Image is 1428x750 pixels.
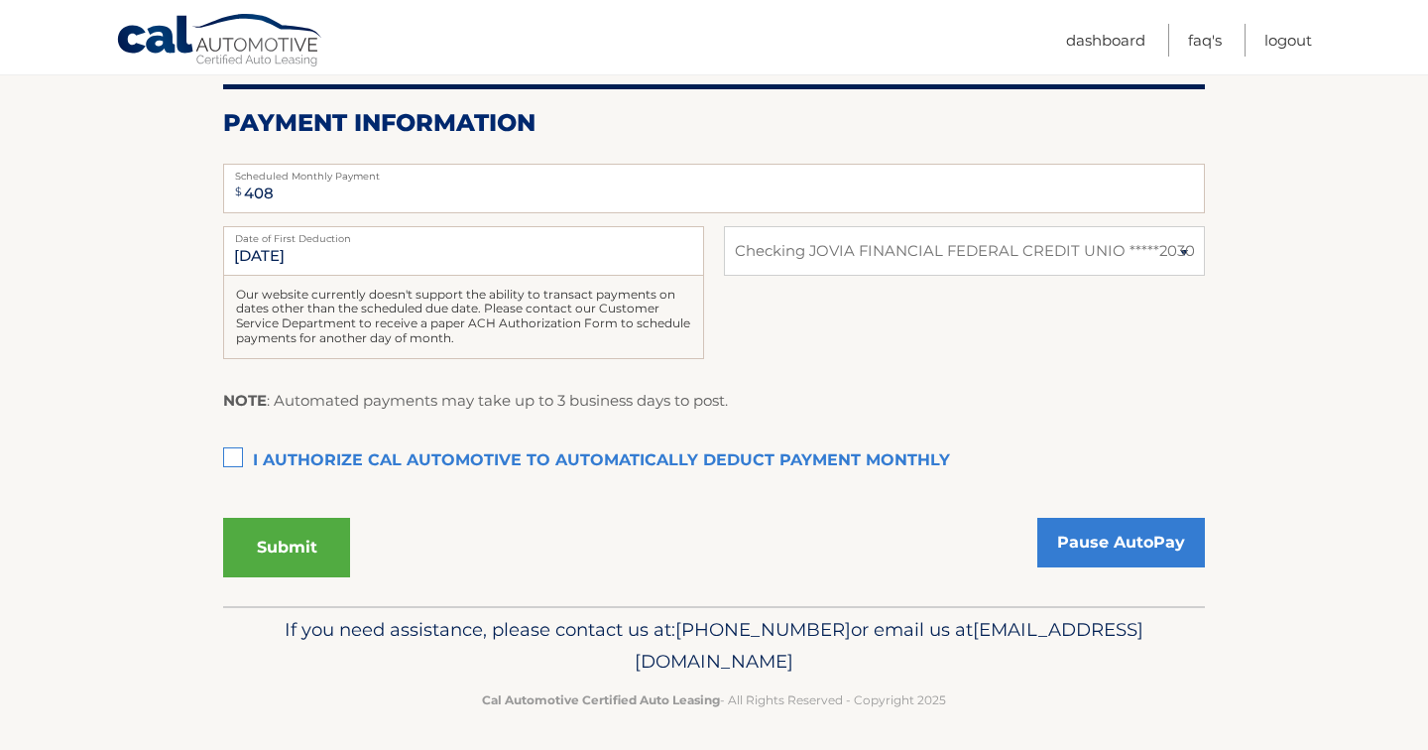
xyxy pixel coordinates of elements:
[1264,24,1312,57] a: Logout
[635,618,1143,673] span: [EMAIL_ADDRESS][DOMAIN_NAME]
[223,276,704,359] div: Our website currently doesn't support the ability to transact payments on dates other than the sc...
[223,518,350,577] button: Submit
[482,692,720,707] strong: Cal Automotive Certified Auto Leasing
[223,108,1205,138] h2: Payment Information
[223,226,704,276] input: Payment Date
[223,226,704,242] label: Date of First Deduction
[675,618,851,641] span: [PHONE_NUMBER]
[1037,518,1205,567] a: Pause AutoPay
[223,391,267,410] strong: NOTE
[223,164,1205,180] label: Scheduled Monthly Payment
[223,164,1205,213] input: Payment Amount
[236,689,1192,710] p: - All Rights Reserved - Copyright 2025
[236,614,1192,678] p: If you need assistance, please contact us at: or email us at
[223,441,1205,481] label: I authorize cal automotive to automatically deduct payment monthly
[229,170,248,214] span: $
[1066,24,1145,57] a: Dashboard
[223,388,728,414] p: : Automated payments may take up to 3 business days to post.
[1188,24,1222,57] a: FAQ's
[116,13,324,70] a: Cal Automotive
